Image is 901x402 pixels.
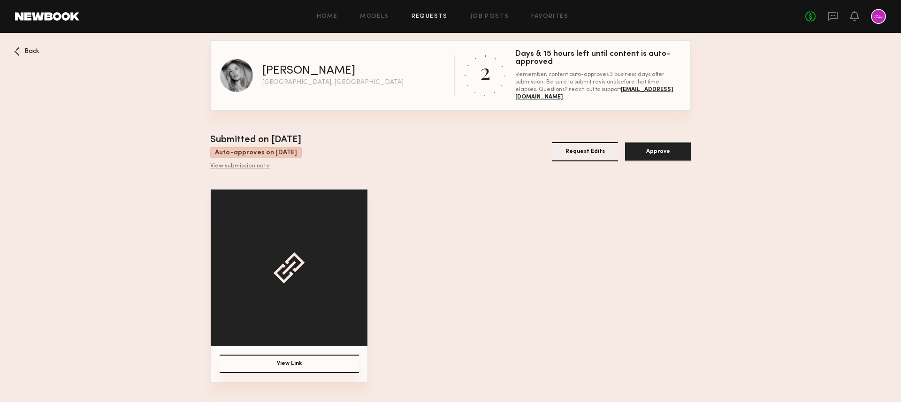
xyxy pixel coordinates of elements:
[515,50,681,66] div: Days & 15 hours left until content is auto-approved
[552,142,618,161] button: Request Edits
[220,355,359,373] button: View Link
[220,59,253,92] img: Natalie C profile picture.
[262,65,355,77] div: [PERSON_NAME]
[210,133,302,147] div: Submitted on [DATE]
[480,57,490,85] div: 2
[515,71,681,101] div: Remember, content auto-approves 3 business days after submission. Be sure to submit revisions bef...
[625,142,691,161] button: Approve
[360,14,389,20] a: Models
[210,147,302,158] div: Auto-approves on [DATE]
[210,163,302,170] div: View submission note
[317,14,338,20] a: Home
[412,14,448,20] a: Requests
[262,79,404,86] div: [GEOGRAPHIC_DATA], [GEOGRAPHIC_DATA]
[531,14,568,20] a: Favorites
[470,14,509,20] a: Job Posts
[24,48,39,55] span: Back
